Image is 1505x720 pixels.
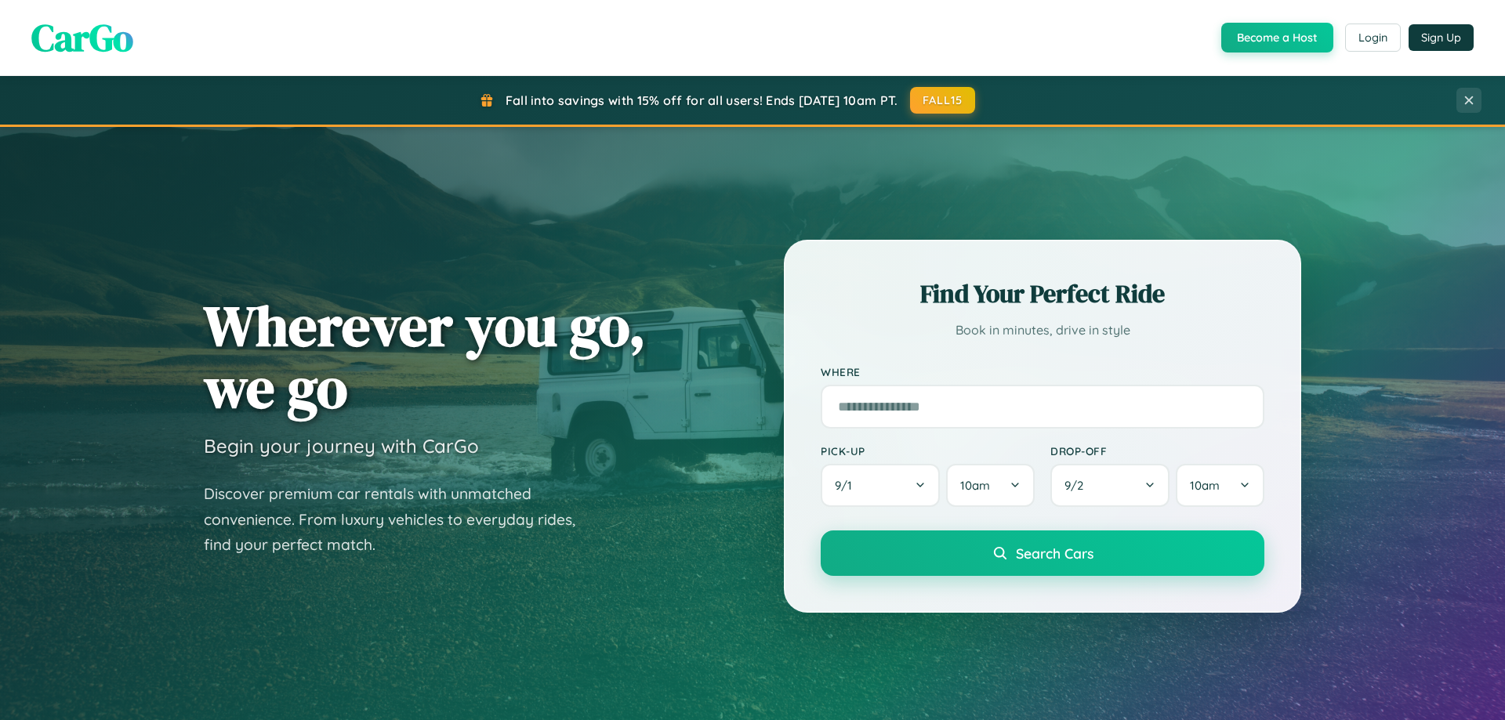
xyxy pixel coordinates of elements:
[1016,545,1093,562] span: Search Cars
[1050,444,1264,458] label: Drop-off
[1409,24,1474,51] button: Sign Up
[1064,478,1091,493] span: 9 / 2
[835,478,860,493] span: 9 / 1
[204,295,646,418] h1: Wherever you go, we go
[821,464,940,507] button: 9/1
[946,464,1035,507] button: 10am
[821,277,1264,311] h2: Find Your Perfect Ride
[1345,24,1401,52] button: Login
[204,481,596,558] p: Discover premium car rentals with unmatched convenience. From luxury vehicles to everyday rides, ...
[1050,464,1170,507] button: 9/2
[1190,478,1220,493] span: 10am
[821,319,1264,342] p: Book in minutes, drive in style
[1221,23,1333,52] button: Become a Host
[910,87,976,114] button: FALL15
[204,434,479,458] h3: Begin your journey with CarGo
[821,444,1035,458] label: Pick-up
[821,365,1264,378] label: Where
[1176,464,1264,507] button: 10am
[821,530,1264,576] button: Search Cars
[960,478,990,493] span: 10am
[31,12,133,63] span: CarGo
[506,92,898,108] span: Fall into savings with 15% off for all users! Ends [DATE] 10am PT.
